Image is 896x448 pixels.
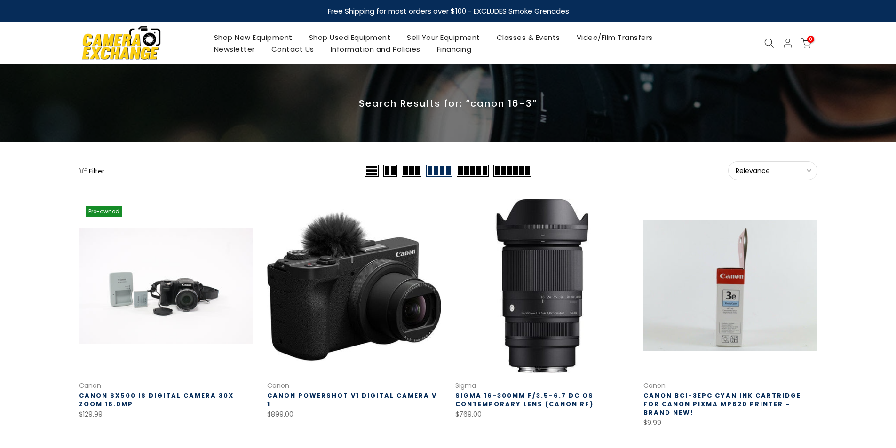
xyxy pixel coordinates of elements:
[488,31,568,43] a: Classes & Events
[206,43,263,55] a: Newsletter
[79,381,101,390] a: Canon
[79,409,253,420] div: $129.99
[643,417,817,429] div: $9.99
[807,36,814,43] span: 0
[301,31,399,43] a: Shop Used Equipment
[267,381,289,390] a: Canon
[455,381,476,390] a: Sigma
[399,31,489,43] a: Sell Your Equipment
[327,6,569,16] strong: Free Shipping for most orders over $100 - EXCLUDES Smoke Grenades
[79,97,817,110] p: Search Results for: “canon 16-3”
[322,43,428,55] a: Information and Policies
[79,166,104,175] button: Show filters
[728,161,817,180] button: Relevance
[643,381,666,390] a: Canon
[428,43,480,55] a: Financing
[206,31,301,43] a: Shop New Equipment
[568,31,661,43] a: Video/Film Transfers
[79,391,234,409] a: Canon SX500 IS Digital Camera 30x Zoom 16.0mp
[263,43,322,55] a: Contact Us
[267,391,437,409] a: Canon PowerShot V1 Digital Camera V 1
[736,166,810,175] span: Relevance
[267,409,441,420] div: $899.00
[801,38,811,48] a: 0
[643,391,801,417] a: Canon BCI-3ePC Cyan Ink Cartridge For Canon Pixma MP620 Printer - BRAND NEW!
[455,391,594,409] a: Sigma 16-300mm f/3.5-6.7 DC OS Contemporary Lens (Canon RF)
[455,409,629,420] div: $769.00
